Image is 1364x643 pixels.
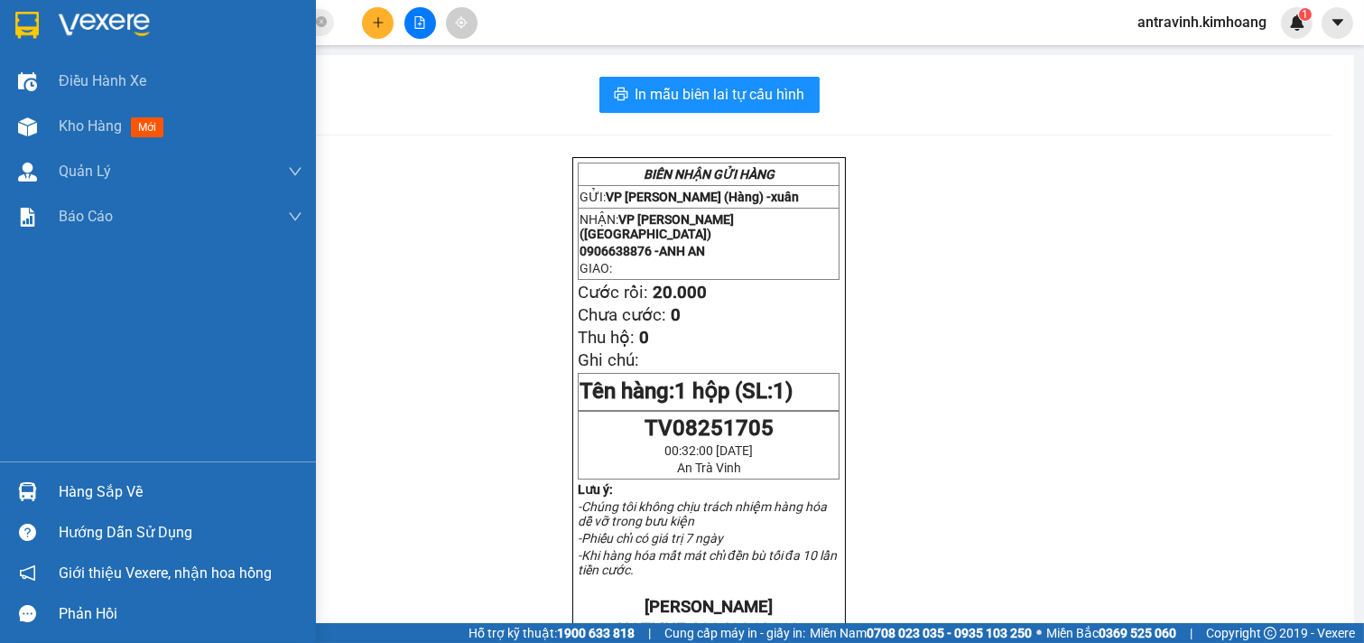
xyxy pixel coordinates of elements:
span: Điều hành xe [59,70,146,92]
strong: 0708 023 035 - 0935 103 250 [867,626,1032,640]
span: GIAO: [7,117,43,135]
span: file-add [413,16,426,29]
span: Cước rồi: [578,283,648,303]
span: caret-down [1330,14,1346,31]
span: Quản Lý [59,160,111,182]
span: Tên hàng: [580,378,793,404]
p: GỬI: [7,35,264,52]
strong: 1900 633 818 [557,626,635,640]
img: warehouse-icon [18,117,37,136]
strong: BIÊN NHẬN GỬI HÀNG [644,167,775,182]
span: close-circle [316,14,327,32]
span: | [648,623,651,643]
span: aim [455,16,468,29]
span: 1) [773,378,793,404]
em: -Khi hàng hóa mất mát chỉ đền bù tối đa 10 lần tiền cước. [578,548,837,577]
em: -Chúng tôi không chịu trách nhiệm hàng hóa dễ vỡ trong bưu kiện [578,499,827,528]
span: Kho hàng [59,117,122,135]
span: 0906638876 - [7,98,150,115]
button: aim [446,7,478,39]
span: antravinh.kimhoang [1123,11,1281,33]
strong: [PERSON_NAME] [645,597,773,617]
button: caret-down [1322,7,1353,39]
strong: HOTLINE: [617,620,800,639]
button: file-add [404,7,436,39]
span: TV08251705 [645,415,774,441]
p: NHẬN: [7,61,264,95]
span: ⚪️ [1036,629,1042,637]
span: down [288,210,302,224]
p: GỬI: [580,190,838,204]
strong: 0369 525 060 [1099,626,1176,640]
span: Chưa cước: [578,305,666,325]
img: warehouse-icon [18,163,37,182]
img: logo-vxr [15,12,39,39]
span: VP [PERSON_NAME] (Hàng) - [37,35,256,52]
div: Phản hồi [59,601,302,628]
span: xuân [225,35,256,52]
span: | [1190,623,1192,643]
span: xuân [771,190,799,204]
sup: 1 [1299,8,1312,21]
span: 0906638876 - [580,244,705,258]
strong: BIÊN NHẬN GỬI HÀNG [60,10,209,27]
span: 1 [1302,8,1308,21]
span: ANH AN [97,98,150,115]
span: 0 [671,305,681,325]
span: Báo cáo [59,205,113,228]
button: plus [362,7,394,39]
em: -Phiếu chỉ có giá trị 7 ngày [578,531,723,545]
span: Hỗ trợ kỹ thuật: [469,623,635,643]
span: Miền Bắc [1046,623,1176,643]
span: 00:32:00 [DATE] [664,443,753,458]
img: warehouse-icon [18,482,37,501]
span: Thu hộ: [578,328,635,348]
span: down [288,164,302,179]
span: 20.000 [653,283,707,303]
img: warehouse-icon [18,72,37,91]
span: 0 [639,328,649,348]
img: solution-icon [18,208,37,227]
span: mới [131,117,163,137]
span: notification [19,564,36,582]
span: Ghi chú: [578,350,639,370]
span: 02943860119 [691,620,800,639]
img: icon-new-feature [1289,14,1305,31]
div: Hướng dẫn sử dụng [59,519,302,546]
span: printer [614,87,628,104]
span: copyright [1264,627,1276,639]
span: VP [PERSON_NAME] ([GEOGRAPHIC_DATA]) [580,212,734,241]
span: An Trà Vinh [677,461,741,475]
span: In mẫu biên lai tự cấu hình [636,83,805,106]
span: VP [PERSON_NAME] (Hàng) - [606,190,799,204]
span: VP [PERSON_NAME] ([GEOGRAPHIC_DATA]) [7,61,181,95]
span: message [19,605,36,622]
div: Hàng sắp về [59,479,302,506]
p: NHẬN: [580,212,838,241]
span: question-circle [19,524,36,541]
span: Giới thiệu Vexere, nhận hoa hồng [59,562,272,584]
span: plus [372,16,385,29]
span: close-circle [316,16,327,27]
span: Miền Nam [810,623,1032,643]
span: 1 hộp (SL: [674,378,793,404]
span: GIAO: [580,261,612,275]
button: printerIn mẫu biên lai tự cấu hình [599,77,820,113]
span: Cung cấp máy in - giấy in: [664,623,805,643]
span: ANH AN [659,244,705,258]
strong: Lưu ý: [578,482,613,497]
